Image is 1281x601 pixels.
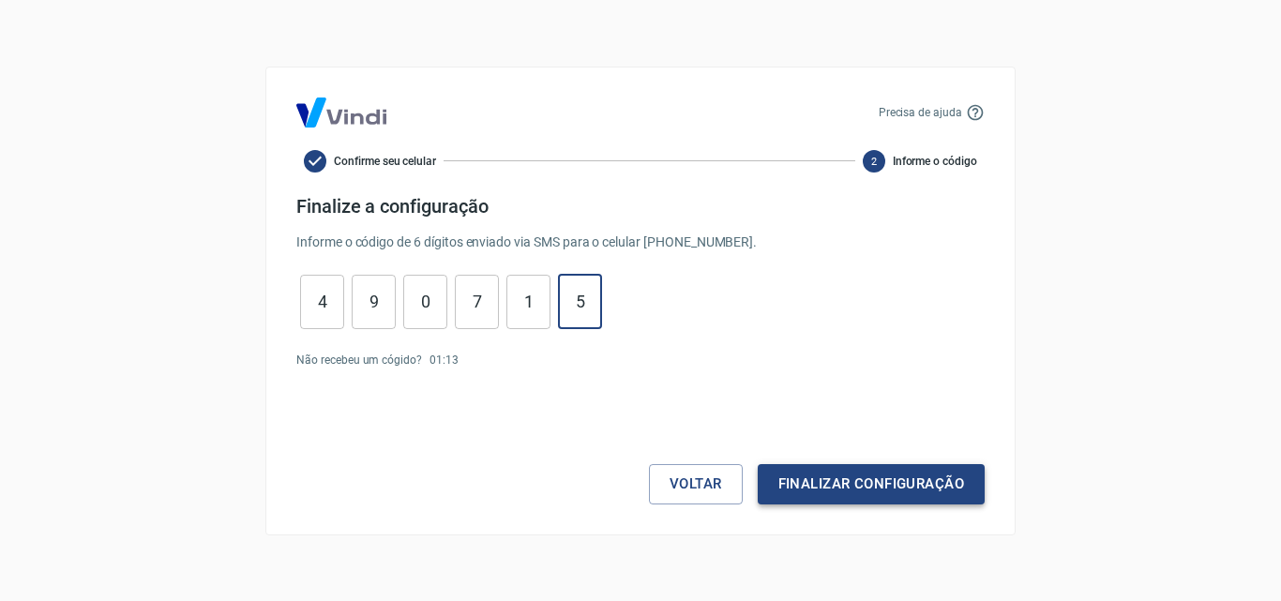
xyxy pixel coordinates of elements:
button: Finalizar configuração [758,464,985,503]
button: Voltar [649,464,743,503]
p: Não recebeu um cógido? [296,352,422,368]
span: Confirme seu celular [334,153,436,170]
span: Informe o código [893,153,977,170]
p: Informe o código de 6 dígitos enviado via SMS para o celular [PHONE_NUMBER] . [296,233,985,252]
h4: Finalize a configuração [296,195,985,218]
img: Logo Vind [296,98,386,128]
text: 2 [871,155,877,167]
p: 01 : 13 [430,352,459,368]
p: Precisa de ajuda [879,104,962,121]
